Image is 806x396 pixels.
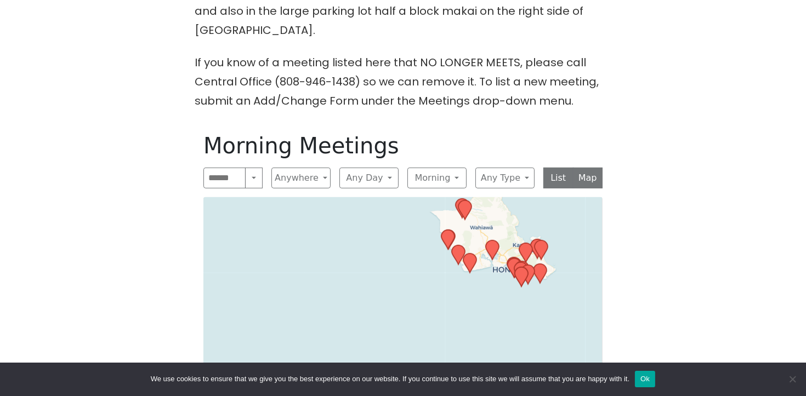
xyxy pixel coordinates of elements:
input: Search [203,168,246,188]
button: Any Type [475,168,535,188]
span: No [787,374,798,384]
button: List [543,168,574,188]
button: Morning [407,168,467,188]
span: We use cookies to ensure that we give you the best experience on our website. If you continue to ... [151,374,629,384]
button: Map [573,168,603,188]
button: Any Day [339,168,399,188]
button: Search [245,168,263,188]
p: If you know of a meeting listed here that NO LONGER MEETS, please call Central Office (808-946-14... [195,53,611,111]
h1: Morning Meetings [203,133,603,159]
button: Ok [635,371,655,387]
button: Anywhere [271,168,331,188]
